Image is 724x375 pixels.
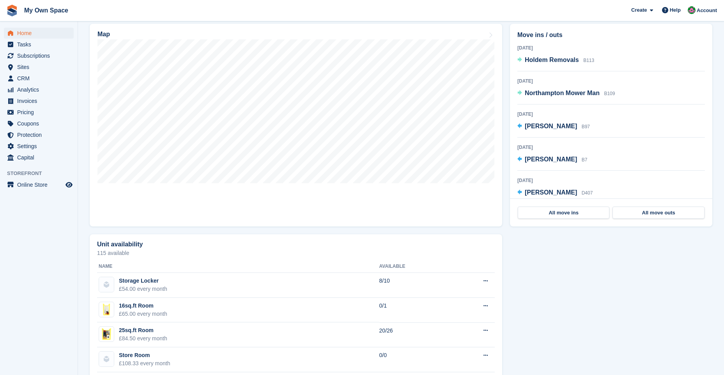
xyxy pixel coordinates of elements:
a: [PERSON_NAME] B7 [517,155,587,165]
span: Online Store [17,179,64,190]
a: menu [4,73,74,84]
p: 115 available [97,250,495,256]
a: menu [4,96,74,106]
a: menu [4,141,74,152]
div: 16sq.ft Room [119,302,167,310]
div: Store Room [119,351,170,359]
img: 16ft-storage-room-front-2.png [99,302,114,317]
div: £65.00 every month [119,310,167,318]
span: [PERSON_NAME] [525,189,577,196]
span: [PERSON_NAME] [525,156,577,163]
div: [DATE] [517,78,705,85]
a: menu [4,28,74,39]
span: Invoices [17,96,64,106]
span: B97 [582,124,590,129]
div: [DATE] [517,177,705,184]
a: All move outs [612,207,704,219]
a: Preview store [64,180,74,189]
div: £84.50 every month [119,334,167,343]
span: Create [631,6,647,14]
a: Map [90,24,502,226]
span: B113 [583,58,594,63]
img: blank-unit-type-icon-ffbac7b88ba66c5e286b0e438baccc4b9c83835d4c34f86887a83fc20ec27e7b.svg [99,352,114,366]
a: [PERSON_NAME] D407 [517,188,593,198]
img: Lucy Parry [688,6,696,14]
span: Protection [17,129,64,140]
span: Holdem Removals [525,57,579,63]
span: B109 [604,91,615,96]
h2: Unit availability [97,241,143,248]
span: Sites [17,62,64,73]
img: 25sqft_storage_room-front-3.png [99,327,114,341]
a: menu [4,50,74,61]
div: [DATE] [517,111,705,118]
div: £108.33 every month [119,359,170,368]
span: Pricing [17,107,64,118]
div: [DATE] [517,144,705,151]
a: My Own Space [21,4,71,17]
a: menu [4,39,74,50]
a: menu [4,107,74,118]
span: [PERSON_NAME] [525,123,577,129]
td: 0/1 [379,298,450,323]
a: menu [4,179,74,190]
span: CRM [17,73,64,84]
span: Account [697,7,717,14]
th: Name [97,260,379,273]
a: [PERSON_NAME] B97 [517,122,590,132]
a: menu [4,129,74,140]
h2: Map [97,31,110,38]
img: stora-icon-8386f47178a22dfd0bd8f6a31ec36ba5ce8667c1dd55bd0f319d3a0aa187defe.svg [6,5,18,16]
span: Capital [17,152,64,163]
td: 8/10 [379,273,450,298]
a: All move ins [518,207,609,219]
span: Storefront [7,170,78,177]
div: £54.00 every month [119,285,167,293]
a: menu [4,84,74,95]
span: D407 [582,190,593,196]
a: Northampton Mower Man B109 [517,88,615,99]
span: Subscriptions [17,50,64,61]
a: menu [4,118,74,129]
h2: Move ins / outs [517,30,705,40]
span: Help [670,6,681,14]
a: menu [4,62,74,73]
span: Northampton Mower Man [525,90,600,96]
span: Tasks [17,39,64,50]
div: 25sq.ft Room [119,326,167,334]
span: Coupons [17,118,64,129]
span: Settings [17,141,64,152]
span: Home [17,28,64,39]
th: Available [379,260,450,273]
td: 0/0 [379,347,450,372]
a: menu [4,152,74,163]
a: Holdem Removals B113 [517,55,594,65]
img: blank-unit-type-icon-ffbac7b88ba66c5e286b0e438baccc4b9c83835d4c34f86887a83fc20ec27e7b.svg [99,277,114,292]
span: B7 [582,157,588,163]
span: Analytics [17,84,64,95]
td: 20/26 [379,322,450,347]
div: Storage Locker [119,277,167,285]
div: [DATE] [517,44,705,51]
